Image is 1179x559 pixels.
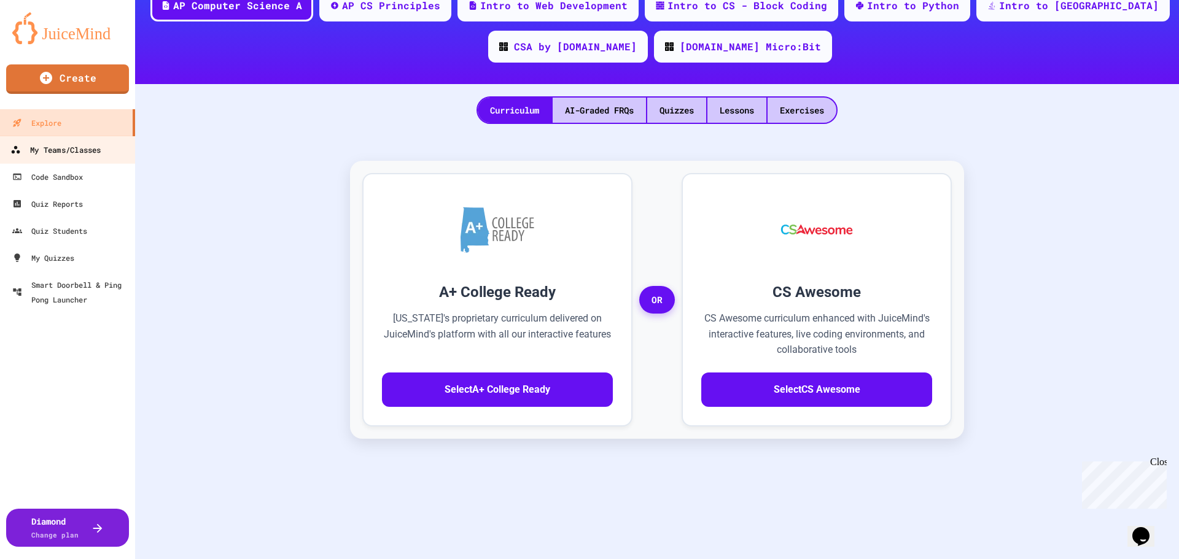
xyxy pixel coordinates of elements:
[382,372,613,407] button: SelectA+ College Ready
[12,277,130,307] div: Smart Doorbell & Ping Pong Launcher
[1127,510,1167,547] iframe: chat widget
[12,169,83,184] div: Code Sandbox
[769,193,865,266] img: CS Awesome
[478,98,551,123] div: Curriculum
[639,286,675,314] span: OR
[665,42,674,51] img: CODE_logo_RGB.png
[701,372,932,407] button: SelectCS Awesome
[647,98,706,123] div: Quizzes
[680,39,821,54] div: [DOMAIN_NAME] Micro:Bit
[707,98,766,123] div: Lessons
[12,196,83,211] div: Quiz Reports
[6,509,129,547] button: DiamondChange plan
[31,515,79,541] div: Diamond
[12,115,61,130] div: Explore
[768,98,836,123] div: Exercises
[382,281,613,303] h3: A+ College Ready
[10,142,101,158] div: My Teams/Classes
[12,223,87,238] div: Quiz Students
[6,64,129,94] a: Create
[514,39,637,54] div: CSA by [DOMAIN_NAME]
[31,530,79,539] span: Change plan
[1077,457,1167,509] iframe: chat widget
[461,207,534,253] img: A+ College Ready
[12,12,123,44] img: logo-orange.svg
[701,281,932,303] h3: CS Awesome
[553,98,646,123] div: AI-Graded FRQs
[499,42,508,51] img: CODE_logo_RGB.png
[382,310,613,358] p: [US_STATE]'s proprietary curriculum delivered on JuiceMind's platform with all our interactive fe...
[12,250,74,265] div: My Quizzes
[5,5,85,78] div: Chat with us now!Close
[701,310,932,358] p: CS Awesome curriculum enhanced with JuiceMind's interactive features, live coding environments, a...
